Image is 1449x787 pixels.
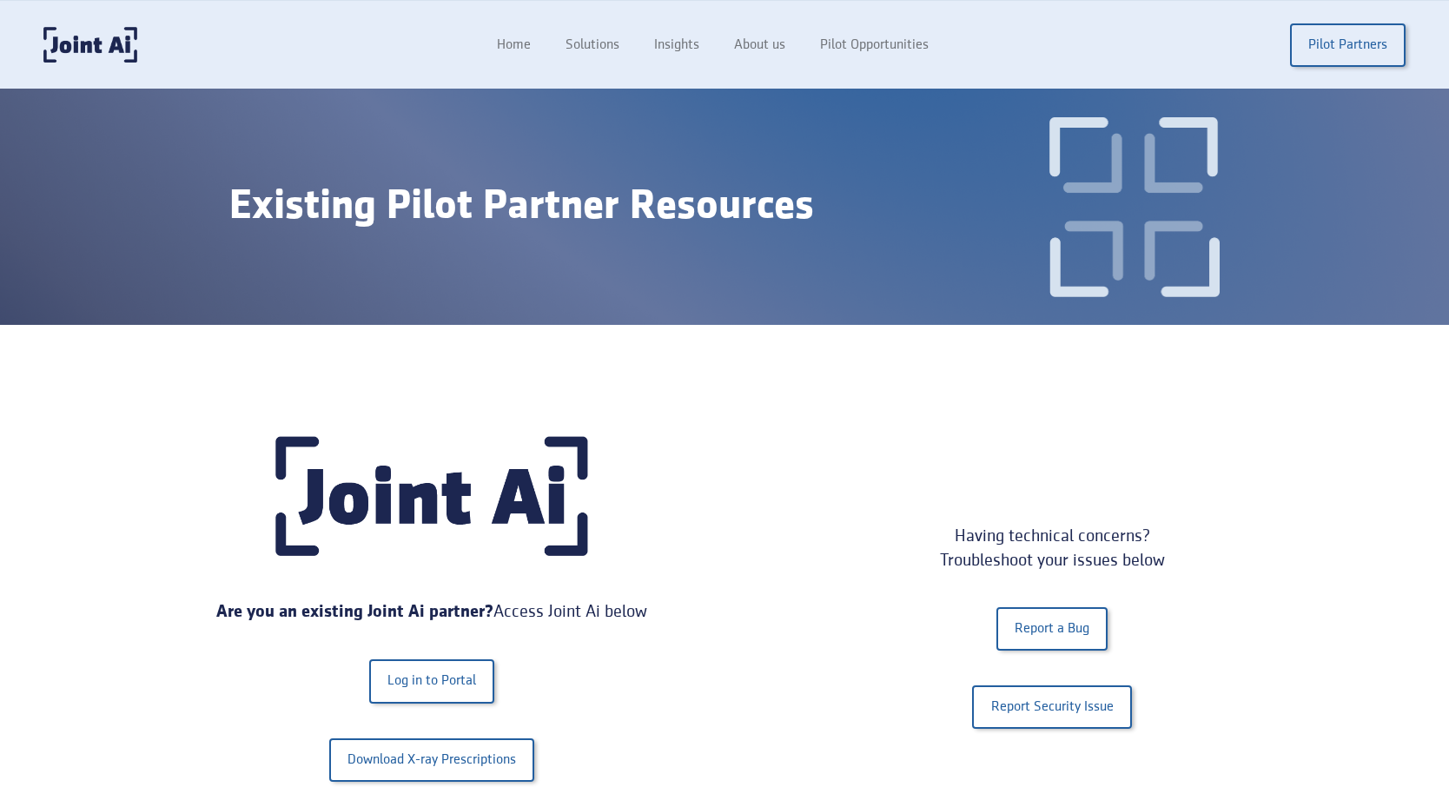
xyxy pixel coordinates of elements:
[717,29,803,62] a: About us
[794,524,1310,572] div: Having technical concerns? Troubleshoot your issues below
[480,29,548,62] a: Home
[972,685,1131,729] a: Report Security Issue
[216,604,493,621] strong: Are you an existing Joint Ai partner?
[996,607,1108,651] a: Report a Bug
[637,29,717,62] a: Insights
[43,27,137,63] a: home
[1290,23,1406,67] a: Pilot Partners
[229,182,814,231] div: Existing Pilot Partner Resources
[369,659,494,703] a: Log in to Portal
[208,599,655,625] div: Access Joint Ai below
[548,29,637,62] a: Solutions
[803,29,946,62] a: Pilot Opportunities
[329,738,534,782] a: Download X-ray Prescriptions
